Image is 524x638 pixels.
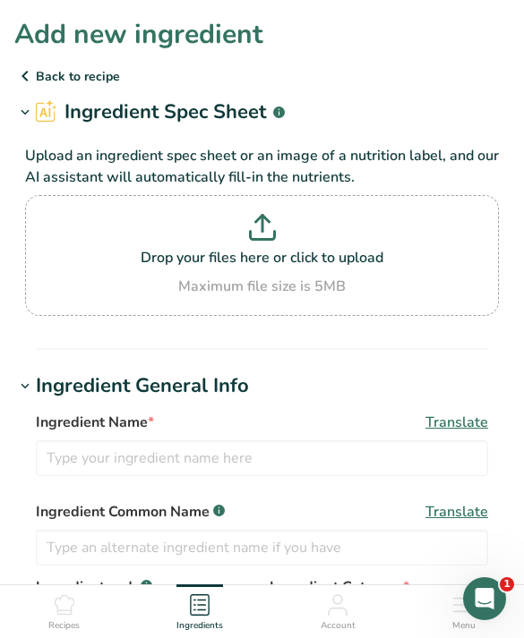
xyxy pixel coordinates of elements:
span: Recipes [48,619,80,633]
div: Ingredient General Info [36,371,249,401]
div: Maximum file size is 5MB [30,276,494,297]
span: Menu [452,619,476,633]
span: Ingredient Common Name [36,501,225,523]
h1: Add new ingredient [14,14,263,55]
input: Type your ingredient name here [36,440,488,476]
span: 1 [500,577,514,591]
span: Ingredient Name [36,412,154,433]
span: Translate [425,501,488,523]
label: Ingredient code [36,576,255,598]
iframe: Intercom live chat [463,577,506,620]
span: Account [321,619,356,633]
p: Drop your files here or click to upload [30,247,494,268]
label: Ingredient Category [270,576,489,598]
a: Account [321,585,356,634]
a: Recipes [48,585,80,634]
a: Ingredients [176,585,223,634]
p: Upload an ingredient spec sheet or an image of a nutrition label, and our AI assistant will autom... [25,145,499,188]
h2: Ingredient Spec Sheet [36,98,285,127]
input: Type an alternate ingredient name if you have [36,530,488,566]
span: Ingredients [176,619,223,633]
span: Translate [425,412,488,433]
p: Back to recipe [14,65,510,87]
